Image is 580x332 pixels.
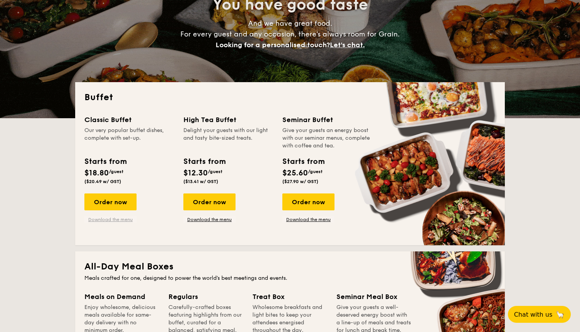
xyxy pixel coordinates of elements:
div: Give your guests an energy boost with our seminar menus, complete with coffee and tea. [282,127,372,150]
span: $18.80 [84,168,109,178]
span: Let's chat. [330,41,365,49]
div: Order now [84,193,137,210]
div: Meals on Demand [84,291,159,302]
div: High Tea Buffet [183,114,273,125]
span: And we have great food. For every guest and any occasion, there’s always room for Grain. [180,19,400,49]
span: /guest [308,169,323,174]
span: /guest [208,169,222,174]
div: Order now [282,193,334,210]
span: Looking for a personalised touch? [216,41,330,49]
a: Download the menu [183,216,236,223]
div: Seminar Meal Box [336,291,411,302]
span: ($20.49 w/ GST) [84,179,121,184]
h2: Buffet [84,91,496,104]
span: Chat with us [514,311,552,318]
div: Starts from [183,156,225,167]
div: Delight your guests with our light and tasty bite-sized treats. [183,127,273,150]
div: Meals crafted for one, designed to power the world's best meetings and events. [84,274,496,282]
span: ($27.90 w/ GST) [282,179,318,184]
div: Starts from [282,156,324,167]
div: Our very popular buffet dishes, complete with set-up. [84,127,174,150]
div: Order now [183,193,236,210]
span: ($13.41 w/ GST) [183,179,218,184]
div: Starts from [84,156,126,167]
div: Regulars [168,291,243,302]
div: Classic Buffet [84,114,174,125]
span: /guest [109,169,124,174]
a: Download the menu [84,216,137,223]
button: Chat with us🦙 [508,306,571,323]
div: Seminar Buffet [282,114,372,125]
span: 🦙 [555,310,565,319]
span: $12.30 [183,168,208,178]
span: $25.60 [282,168,308,178]
div: Treat Box [252,291,327,302]
h2: All-Day Meal Boxes [84,261,496,273]
a: Download the menu [282,216,334,223]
